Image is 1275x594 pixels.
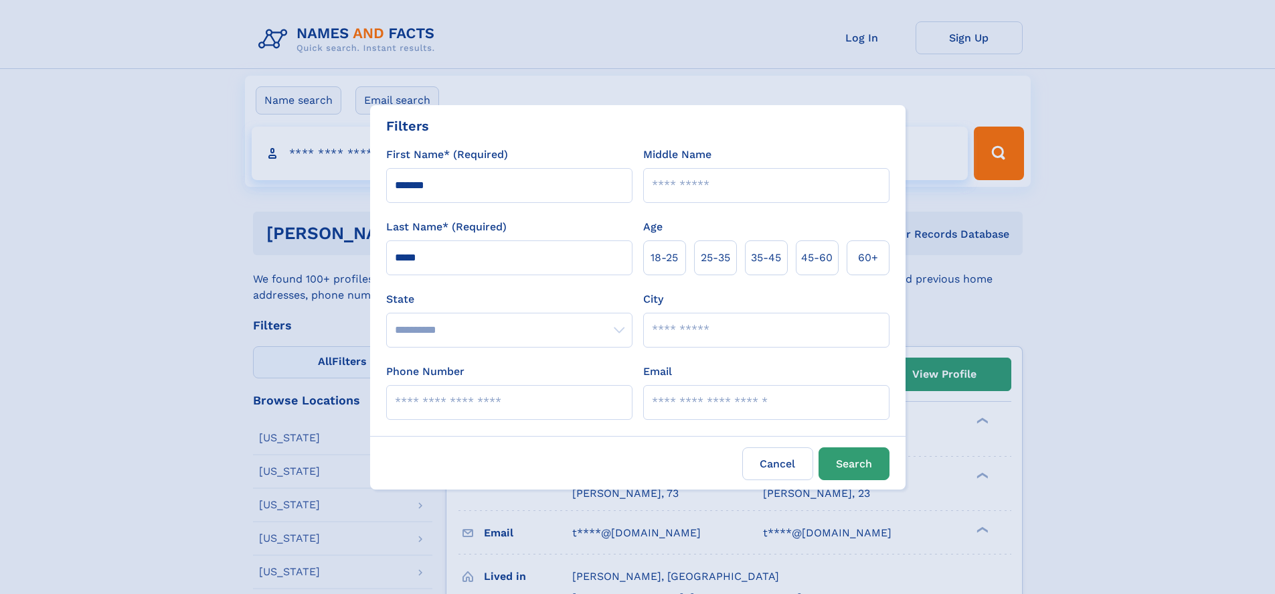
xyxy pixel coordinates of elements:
span: 25‑35 [701,250,730,266]
label: Phone Number [386,364,464,380]
span: 35‑45 [751,250,781,266]
label: State [386,291,632,307]
label: First Name* (Required) [386,147,508,163]
label: City [643,291,663,307]
span: 60+ [858,250,878,266]
label: Age [643,219,663,235]
button: Search [819,447,889,480]
div: Filters [386,116,429,136]
label: Last Name* (Required) [386,219,507,235]
label: Email [643,364,672,380]
span: 45‑60 [801,250,833,266]
label: Middle Name [643,147,711,163]
label: Cancel [742,447,813,480]
span: 18‑25 [651,250,678,266]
